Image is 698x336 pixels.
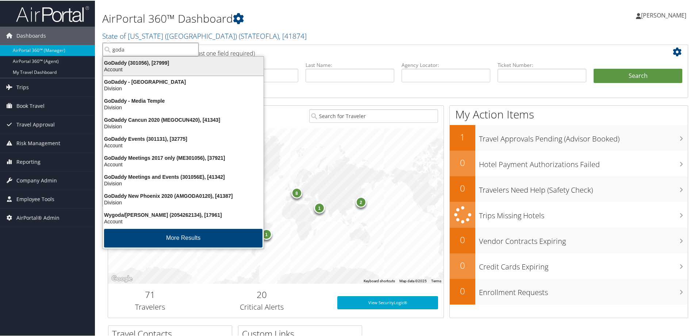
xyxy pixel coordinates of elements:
[364,278,395,283] button: Keyboard shortcuts
[99,141,268,148] div: Account
[636,4,694,26] a: [PERSON_NAME]
[479,181,688,195] h3: Travelers Need Help (Safety Check)
[99,218,268,224] div: Account
[114,301,187,312] h3: Travelers
[99,192,268,199] div: GoDaddy New Phoenix 2020 (AMGODA0120), [41387]
[479,206,688,220] h3: Trips Missing Hotels
[641,11,686,19] span: [PERSON_NAME]
[431,278,441,282] a: Terms (opens in new tab)
[498,61,586,68] label: Ticket Number:
[99,103,268,110] div: Division
[479,283,688,297] h3: Enrollment Requests
[479,129,688,143] h3: Travel Approvals Pending (Advisor Booked)
[306,61,394,68] label: Last Name:
[239,30,279,40] span: ( STATEOFLA )
[99,180,268,186] div: Division
[355,196,366,207] div: 2
[450,233,475,245] h2: 0
[450,284,475,297] h2: 0
[197,301,326,312] h3: Critical Alerts
[16,115,55,133] span: Travel Approval
[102,30,307,40] a: State of [US_STATE] ([GEOGRAPHIC_DATA])
[99,84,268,91] div: Division
[16,5,89,22] img: airportal-logo.png
[16,96,45,114] span: Book Travel
[450,156,475,168] h2: 0
[99,211,268,218] div: Wygoda/[PERSON_NAME] (2054262134), [17961]
[450,278,688,304] a: 0Enrollment Requests
[450,124,688,150] a: 1Travel Approvals Pending (Advisor Booked)
[314,202,325,213] div: 1
[99,154,268,161] div: GoDaddy Meetings 2017 only (ME301056), [37921]
[261,228,272,239] div: 1
[99,59,268,65] div: GoDaddy (301056), [27999]
[99,78,268,84] div: GoDaddy - [GEOGRAPHIC_DATA]
[99,122,268,129] div: Division
[16,189,54,208] span: Employee Tools
[402,61,490,68] label: Agency Locator:
[450,227,688,253] a: 0Vendor Contracts Expiring
[279,30,307,40] span: , [ 41874 ]
[197,288,326,300] h2: 20
[450,201,688,227] a: Trips Missing Hotels
[103,42,199,56] input: Search Accounts
[16,78,29,96] span: Trips
[16,133,60,152] span: Risk Management
[110,273,134,283] a: Open this area in Google Maps (opens a new window)
[99,65,268,72] div: Account
[102,10,496,26] h1: AirPortal 360™ Dashboard
[450,150,688,175] a: 0Hotel Payment Authorizations Failed
[16,171,57,189] span: Company Admin
[110,273,134,283] img: Google
[185,49,255,57] span: (at least one field required)
[450,258,475,271] h2: 0
[450,130,475,143] h2: 1
[99,97,268,103] div: GoDaddy - Media Temple
[479,232,688,246] h3: Vendor Contracts Expiring
[337,295,438,309] a: View SecurityLogic®
[99,135,268,141] div: GoDaddy Events (301131), [32775]
[99,116,268,122] div: GoDaddy Cancun 2020 (MEGOCUN420), [41343]
[450,181,475,194] h2: 0
[16,26,46,44] span: Dashboards
[99,199,268,205] div: Division
[399,278,427,282] span: Map data ©2025
[16,208,60,226] span: AirPortal® Admin
[309,109,438,122] input: Search for Traveler
[99,173,268,180] div: GoDaddy Meetings and Events (301056E), [41342]
[479,155,688,169] h3: Hotel Payment Authorizations Failed
[450,175,688,201] a: 0Travelers Need Help (Safety Check)
[291,186,302,197] div: 8
[99,161,268,167] div: Account
[450,253,688,278] a: 0Credit Cards Expiring
[104,228,262,247] button: More Results
[16,152,41,170] span: Reporting
[450,106,688,121] h1: My Action Items
[114,288,187,300] h2: 71
[479,257,688,271] h3: Credit Cards Expiring
[114,45,634,58] h2: Airtinerary Lookup
[594,68,682,83] button: Search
